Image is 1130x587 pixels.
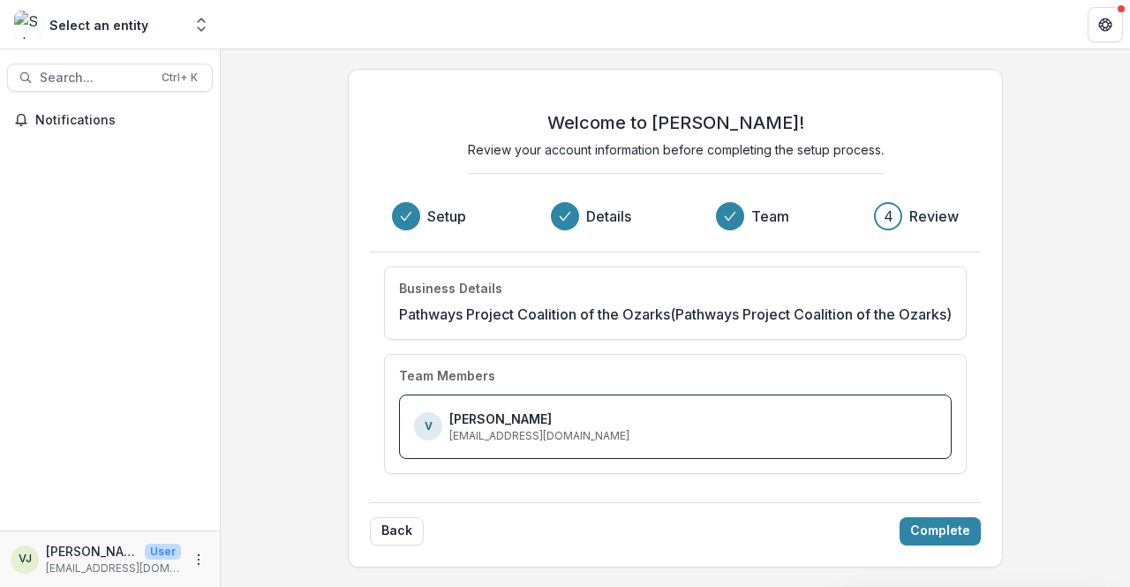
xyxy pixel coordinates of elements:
div: Select an entity [49,16,148,34]
button: Complete [900,517,981,546]
div: Ctrl + K [158,68,201,87]
span: Search... [40,71,151,86]
button: Search... [7,64,213,92]
span: Notifications [35,113,206,128]
button: Notifications [7,106,213,134]
p: V [425,418,433,434]
img: Select an entity [14,11,42,39]
button: Back [370,517,424,546]
p: [PERSON_NAME] [46,542,138,561]
button: More [188,549,209,570]
p: Review your account information before completing the setup process. [468,140,884,159]
div: 4 [884,206,893,227]
div: Progress [392,202,959,230]
button: Get Help [1088,7,1123,42]
p: [EMAIL_ADDRESS][DOMAIN_NAME] [46,561,181,576]
h3: Review [909,206,959,227]
button: Open entity switcher [189,7,214,42]
h2: Welcome to [PERSON_NAME]! [547,112,804,133]
h4: Team Members [399,369,495,384]
h3: Team [751,206,789,227]
p: Pathways Project Coalition of the Ozarks (Pathways Project Coalition of the Ozarks) [399,304,952,325]
p: User [145,544,181,560]
h4: Business Details [399,282,502,297]
p: [PERSON_NAME] [449,410,552,428]
h3: Setup [427,206,466,227]
div: Veloris Juneman [19,553,32,565]
h3: Details [586,206,631,227]
p: [EMAIL_ADDRESS][DOMAIN_NAME] [449,428,629,444]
